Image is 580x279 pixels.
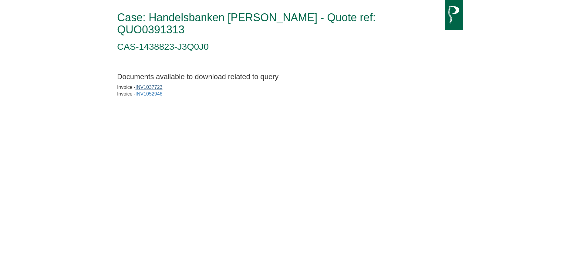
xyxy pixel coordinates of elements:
h2: CAS-1438823-J3Q0J0 [117,42,440,52]
h1: Case: Handelsbanken [PERSON_NAME] - Quote ref: QUO0391313 [117,12,440,35]
div: Invoice - Invoice - [117,84,463,98]
a: INV1052946 [135,91,162,96]
a: INV1037723 [135,85,162,90]
h3: Documents available to download related to query [117,73,463,81]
